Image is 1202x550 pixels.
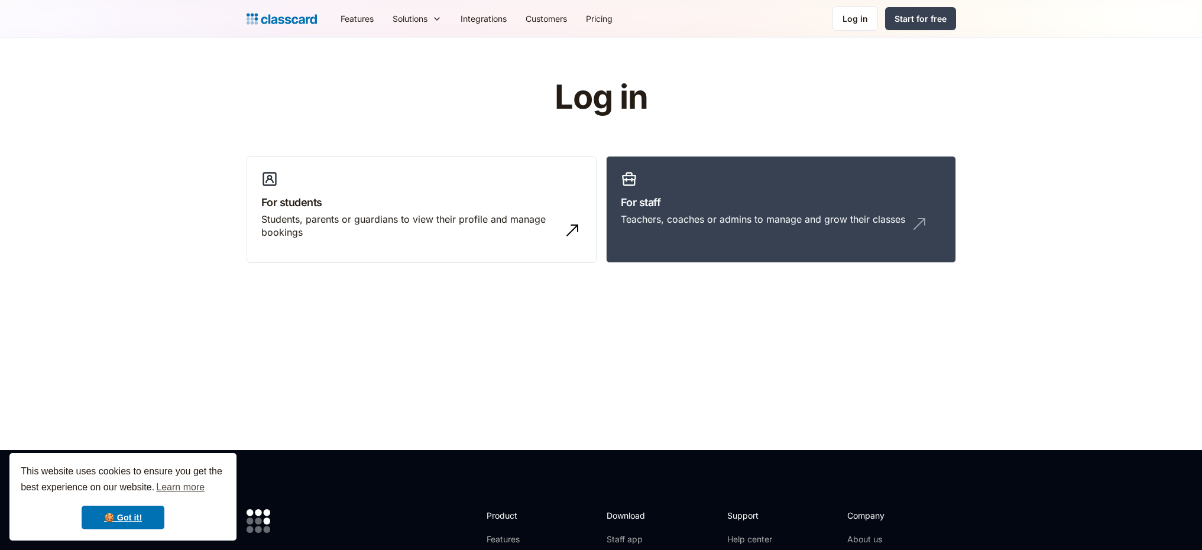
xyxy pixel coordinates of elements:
h2: Company [847,509,926,522]
div: Start for free [895,12,947,25]
a: Customers [516,5,576,32]
span: This website uses cookies to ensure you get the best experience on our website. [21,464,225,496]
div: Students, parents or guardians to view their profile and manage bookings [261,213,558,239]
div: Solutions [393,12,427,25]
h2: Support [727,509,775,522]
h2: Product [487,509,550,522]
div: Log in [843,12,868,25]
div: Teachers, coaches or admins to manage and grow their classes [621,213,905,226]
h3: For staff [621,194,941,210]
div: cookieconsent [9,453,236,541]
a: Staff app [607,533,655,545]
a: Features [487,533,550,545]
div: Solutions [383,5,451,32]
a: Log in [832,6,878,31]
h3: For students [261,194,582,210]
a: Features [331,5,383,32]
a: Help center [727,533,775,545]
h2: Download [607,509,655,522]
a: learn more about cookies [154,479,206,496]
a: Pricing [576,5,622,32]
a: For studentsStudents, parents or guardians to view their profile and manage bookings [247,156,597,263]
h1: Log in [413,79,789,116]
a: home [247,11,317,27]
a: For staffTeachers, coaches or admins to manage and grow their classes [606,156,956,263]
a: dismiss cookie message [82,506,164,529]
a: About us [847,533,926,545]
a: Start for free [885,7,956,30]
a: Integrations [451,5,516,32]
